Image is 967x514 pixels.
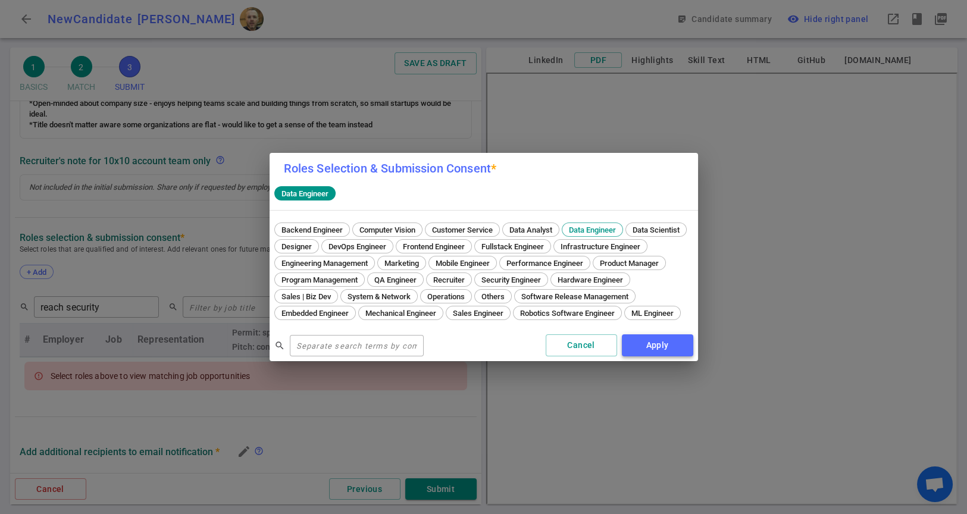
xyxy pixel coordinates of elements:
[324,242,390,251] span: DevOps Engineer
[277,225,347,234] span: Backend Engineer
[429,275,469,284] span: Recruiter
[505,225,556,234] span: Data Analyst
[477,242,548,251] span: Fullstack Engineer
[502,259,587,268] span: Performance Engineer
[449,309,508,318] span: Sales Engineer
[277,292,335,301] span: Sales | Biz Dev
[284,161,497,175] label: Roles Selection & Submission Consent
[343,292,415,301] span: System & Network
[596,259,663,268] span: Product Manager
[628,225,684,234] span: Data Scientist
[546,334,617,356] button: Cancel
[370,275,421,284] span: QA Engineer
[277,259,372,268] span: Engineering Management
[517,292,633,301] span: Software Release Management
[428,225,497,234] span: Customer Service
[277,242,316,251] span: Designer
[355,225,420,234] span: Computer Vision
[627,309,678,318] span: ML Engineer
[622,334,693,356] button: Apply
[290,336,424,355] input: Separate search terms by comma or space
[565,225,620,234] span: Data Engineer
[553,275,627,284] span: Hardware Engineer
[423,292,469,301] span: Operations
[431,259,494,268] span: Mobile Engineer
[516,309,619,318] span: Robotics Software Engineer
[274,340,285,351] span: search
[477,292,509,301] span: Others
[556,242,644,251] span: Infrastructure Engineer
[380,259,423,268] span: Marketing
[361,309,440,318] span: Mechanical Engineer
[277,189,333,198] span: Data Engineer
[277,309,353,318] span: Embedded Engineer
[399,242,469,251] span: Frontend Engineer
[477,275,545,284] span: Security Engineer
[277,275,362,284] span: Program Management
